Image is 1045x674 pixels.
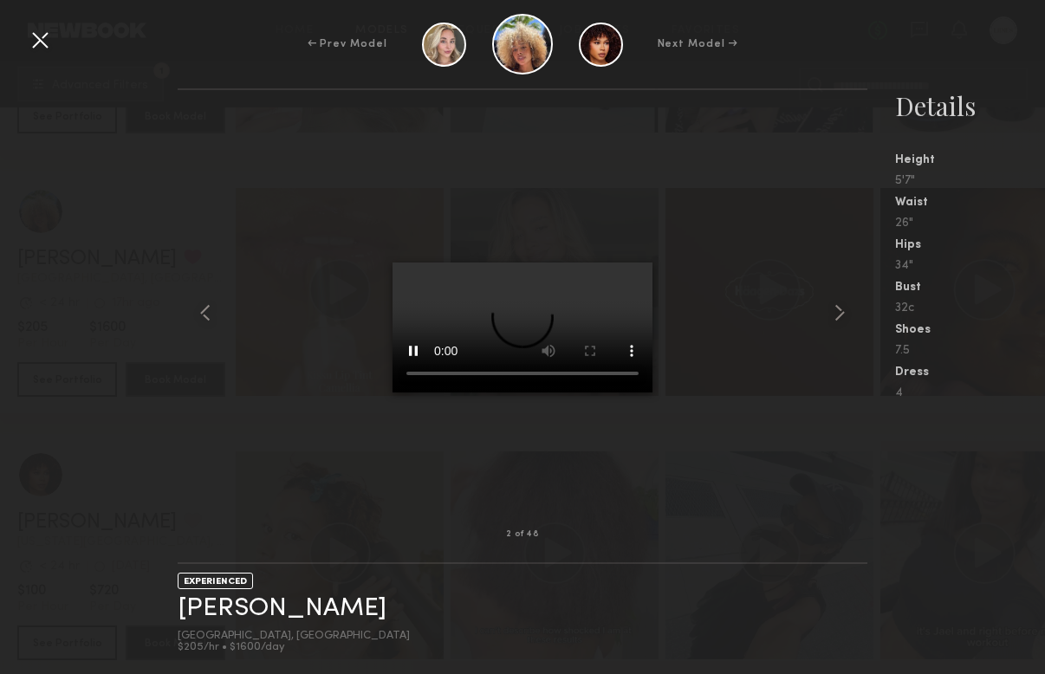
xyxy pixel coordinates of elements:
div: $205/hr • $1600/day [178,642,410,653]
div: 32c [895,302,1045,314]
div: 2 of 48 [506,530,539,539]
div: Waist [895,197,1045,209]
div: [GEOGRAPHIC_DATA], [GEOGRAPHIC_DATA] [178,631,410,642]
div: Shoes [895,324,1045,336]
div: 26" [895,217,1045,230]
a: [PERSON_NAME] [178,595,386,622]
div: 7.5 [895,345,1045,357]
div: EXPERIENCED [178,573,253,589]
div: Next Model → [658,36,738,52]
div: 4 [895,387,1045,399]
div: 34" [895,260,1045,272]
div: 5'7" [895,175,1045,187]
div: Details [895,88,1045,123]
div: Dress [895,366,1045,379]
div: ← Prev Model [308,36,387,52]
div: Hips [895,239,1045,251]
div: Height [895,154,1045,166]
div: Bust [895,282,1045,294]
